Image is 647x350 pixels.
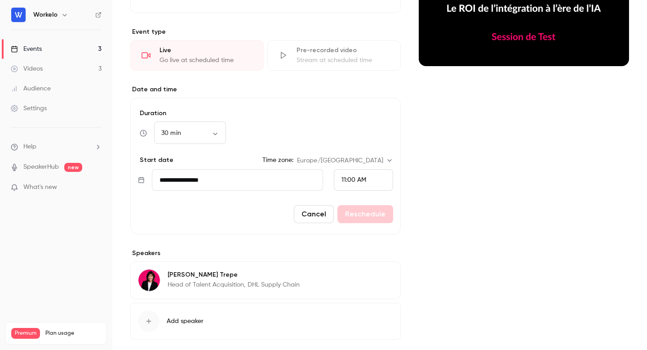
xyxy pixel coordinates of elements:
div: Live [160,46,253,55]
div: Events [11,45,42,54]
p: Start date [138,156,173,165]
h6: Workelo [33,10,58,19]
label: Duration [138,109,393,118]
span: Premium [11,328,40,339]
div: Anne Trepe[PERSON_NAME] TrepeHead of Talent Acquisition, DHL Supply Chain [130,261,401,299]
a: SpeakerHub [23,162,59,172]
div: Settings [11,104,47,113]
button: Add speaker [130,303,401,340]
span: Add speaker [167,317,204,326]
label: Time zone: [262,156,293,165]
div: LiveGo live at scheduled time [130,40,264,71]
p: Head of Talent Acquisition, DHL Supply Chain [168,280,300,289]
button: Cancel [294,205,334,223]
span: Help [23,142,36,152]
div: Pre-recorded videoStream at scheduled time [267,40,401,71]
div: Pre-recorded video [297,46,390,55]
p: [PERSON_NAME] Trepe [168,270,300,279]
span: What's new [23,183,57,192]
span: new [64,163,82,172]
img: Workelo [11,8,26,22]
span: Plan usage [45,330,101,337]
div: Videos [11,64,43,73]
label: Date and time [130,85,401,94]
div: Go live at scheduled time [160,56,253,65]
p: Event type [130,27,401,36]
div: From [334,169,393,191]
div: Audience [11,84,51,93]
span: 11:00 AM [341,177,366,183]
img: Anne Trepe [138,269,160,291]
div: Europe/[GEOGRAPHIC_DATA] [297,156,393,165]
div: Stream at scheduled time [297,56,390,65]
div: 30 min [154,129,226,138]
label: Speakers [130,249,401,258]
li: help-dropdown-opener [11,142,102,152]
